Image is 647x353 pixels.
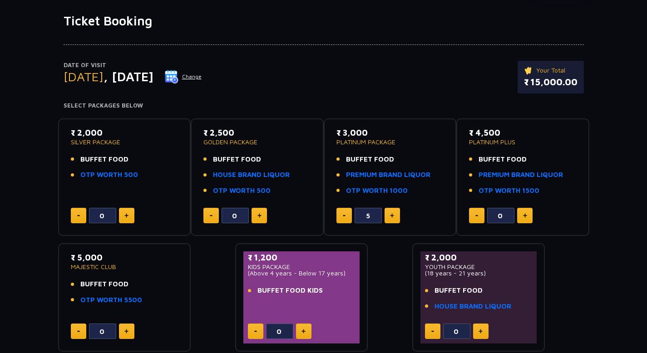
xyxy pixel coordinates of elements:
[475,215,478,216] img: minus
[254,331,257,332] img: minus
[523,213,527,218] img: plus
[425,270,533,276] p: (18 years - 21 years)
[435,285,483,296] span: BUFFET FOOD
[390,213,394,218] img: plus
[336,139,444,145] p: PLATINUM PACKAGE
[343,215,346,216] img: minus
[435,301,511,312] a: HOUSE BRAND LIQUOR
[524,75,578,89] p: ₹ 15,000.00
[524,65,533,75] img: ticket
[71,264,178,270] p: MAJESTIC CLUB
[64,61,202,70] p: Date of Visit
[257,285,323,296] span: BUFFET FOOD KIDS
[479,329,483,333] img: plus
[104,69,153,84] span: , [DATE]
[71,251,178,264] p: ₹ 5,000
[469,139,577,145] p: PLATINUM PLUS
[80,154,128,165] span: BUFFET FOOD
[248,264,356,270] p: KIDS PACKAGE
[346,154,394,165] span: BUFFET FOOD
[203,139,311,145] p: GOLDEN PACKAGE
[524,65,578,75] p: Your Total
[64,69,104,84] span: [DATE]
[425,251,533,264] p: ₹ 2,000
[336,127,444,139] p: ₹ 3,000
[346,170,430,180] a: PREMIUM BRAND LIQUOR
[213,186,271,196] a: OTP WORTH 500
[301,329,306,333] img: plus
[80,279,128,289] span: BUFFET FOOD
[71,139,178,145] p: SILVER PACKAGE
[213,154,261,165] span: BUFFET FOOD
[213,170,290,180] a: HOUSE BRAND LIQUOR
[431,331,434,332] img: minus
[80,295,142,305] a: OTP WORTH 5500
[248,270,356,276] p: (Above 4 years - Below 17 years)
[479,154,527,165] span: BUFFET FOOD
[71,127,178,139] p: ₹ 2,000
[80,170,138,180] a: OTP WORTH 500
[64,13,584,29] h1: Ticket Booking
[479,186,539,196] a: OTP WORTH 1500
[164,69,202,84] button: Change
[77,215,80,216] img: minus
[124,329,128,333] img: plus
[77,331,80,332] img: minus
[257,213,262,218] img: plus
[203,127,311,139] p: ₹ 2,500
[64,102,584,109] h4: Select Packages Below
[346,186,408,196] a: OTP WORTH 1000
[210,215,212,216] img: minus
[425,264,533,270] p: YOUTH PACKAGE
[469,127,577,139] p: ₹ 4,500
[248,251,356,264] p: ₹ 1,200
[479,170,563,180] a: PREMIUM BRAND LIQUOR
[124,213,128,218] img: plus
